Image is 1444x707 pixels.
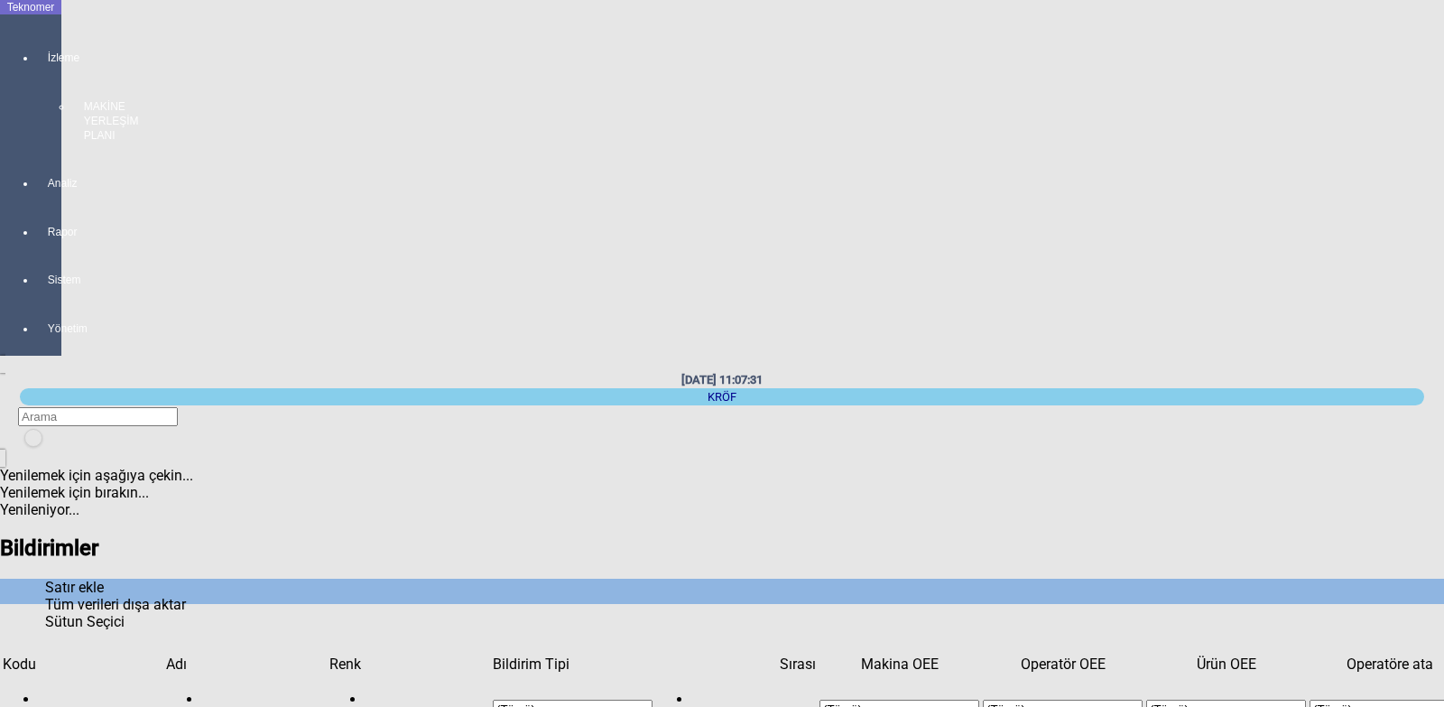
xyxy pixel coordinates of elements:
td: Sütun Kodu [2,655,163,674]
div: Tüm verileri dışa aktar [45,596,1399,613]
div: Sırası [656,656,816,673]
div: Satır ekle [45,579,1399,596]
td: Sütun Operatör OEE [982,655,1143,674]
span: Sistem [48,273,50,287]
div: Bildirim Tipi [493,656,653,673]
td: Sütun Renk [329,655,490,674]
td: Sütun Ürün OEE [1145,655,1307,674]
td: Sütun Adı [165,655,327,674]
div: Adı [166,656,326,673]
div: Renk [329,656,489,673]
div: Sütun Seçici [45,613,1399,630]
span: Tüm verileri dışa aktar [45,596,186,613]
span: Yönetim [48,321,50,336]
span: Analiz [48,176,50,191]
div: Makina OEE [819,656,979,673]
td: Sütun Makina OEE [819,655,980,674]
div: Kodu [3,656,162,673]
input: Arama [18,407,178,426]
div: KRÖF [20,388,1424,405]
span: Rapor [48,225,50,239]
div: Operatör OEE [983,656,1143,673]
td: Sütun Sırası [655,655,817,674]
span: Satır ekle [45,579,104,596]
span: Sütun Seçici [45,613,125,630]
span: İzleme [48,51,50,65]
div: Ürün OEE [1146,656,1306,673]
td: Sütun Bildirim Tipi [492,655,653,674]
